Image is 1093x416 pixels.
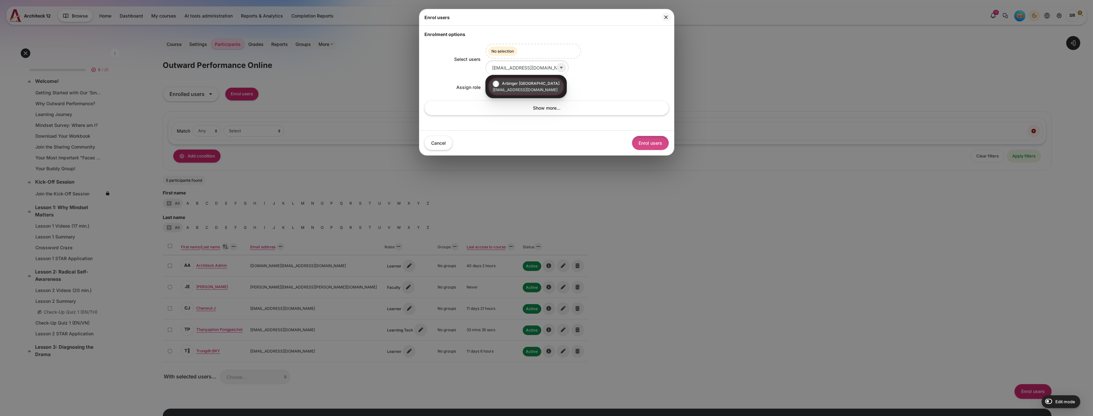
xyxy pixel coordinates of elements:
h5: Enrol users [424,14,450,21]
ul: Suggestions [485,75,567,98]
label: Select users [454,56,481,62]
span: Arbinger [GEOGRAPHIC_DATA] [502,81,559,86]
legend: Enrolment options [424,31,669,38]
input: Search [485,60,569,75]
button: Cancel [424,136,453,150]
label: Assign role [456,84,481,90]
small: [EMAIL_ADDRESS][DOMAIN_NAME] [493,87,559,93]
span: No selection [488,47,517,56]
button: Enrol users [632,136,669,150]
a: Show more... [424,101,669,115]
button: Close [662,12,671,22]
